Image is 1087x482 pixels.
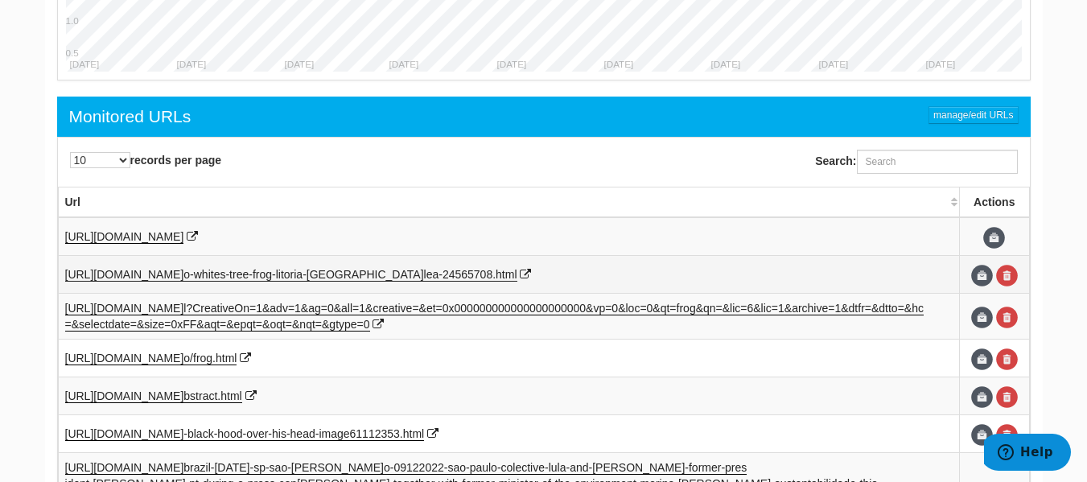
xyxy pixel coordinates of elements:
span: [URL][DOMAIN_NAME] [65,268,184,281]
span: lea-24565708.html [424,268,517,281]
a: Delete URL [996,424,1018,446]
span: brazil-[DATE]-sp-sao-[PERSON_NAME] [183,461,384,474]
span: Update URL [971,348,993,370]
span: Update URL [971,265,993,286]
span: Update URL [983,227,1005,249]
span: 6&lic=1&archive=1&dtfr=&dtto=&hc [747,302,923,315]
span: bstract.html [183,389,241,402]
a: Delete URL [996,265,1018,286]
span: [URL][DOMAIN_NAME] [65,461,184,474]
a: [URL][DOMAIN_NAME]o-whites-tree-frog-litoria-[GEOGRAPHIC_DATA]lea-24565708.html [65,268,517,282]
span: [URL][DOMAIN_NAME] [65,427,184,440]
span: [URL][DOMAIN_NAME] [65,389,184,402]
span: Update URL [971,424,993,446]
th: Actions [960,187,1029,218]
span: creative=&et=0x00000000000000000 [373,302,561,315]
span: l?CreativeOn=1&adv=1&ag=0&all=1& [183,302,373,315]
a: manage/edit URLs [928,106,1018,124]
div: Monitored URLs [69,105,191,129]
span: 0000&vp=0&loc=0&qt=frog&qn=&lic= [561,302,747,315]
label: Search: [815,150,1017,174]
a: [URL][DOMAIN_NAME]bstract.html [65,389,242,403]
span: [URL][DOMAIN_NAME] [65,230,184,243]
a: [URL][DOMAIN_NAME]o/frog.html [65,352,237,365]
th: Url: activate to sort column ascending [58,187,960,218]
a: Delete URL [996,386,1018,408]
span: o-whites-tree-frog-litoria-[GEOGRAPHIC_DATA] [183,268,423,281]
iframe: Opens a widget where you can find more information [984,434,1071,474]
span: 1112353.html [356,427,424,440]
select: records per page [70,152,130,168]
span: [URL][DOMAIN_NAME] [65,352,184,365]
span: =&selectdate=&size=0xFF&aqt=&epq [65,318,253,331]
a: [URL][DOMAIN_NAME]l?CreativeOn=1&adv=1&ag=0&all=1&creative=&et=0x000000000000000000000&vp=0&loc=0... [65,302,924,332]
span: Update URL [971,307,993,328]
span: [URL][DOMAIN_NAME] [65,302,184,315]
span: t=&oqt=&nqt=&gtype=0 [253,318,370,331]
span: ula-and-[PERSON_NAME]-former-pres [551,461,747,474]
label: records per page [70,152,222,168]
a: [URL][DOMAIN_NAME] [65,230,184,244]
span: -black-hood-over-his-head-image6 [183,427,356,440]
a: [URL][DOMAIN_NAME]-black-hood-over-his-head-image61112353.html [65,427,425,441]
a: Delete URL [996,307,1018,328]
span: o/frog.html [183,352,237,365]
span: o-09122022-sao-paulo-colective-l [384,461,551,474]
a: Delete URL [996,348,1018,370]
input: Search: [857,150,1018,174]
span: Update URL [971,386,993,408]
